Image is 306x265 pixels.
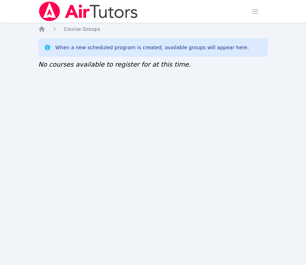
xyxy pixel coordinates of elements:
[64,26,100,32] span: Course Groups
[55,44,249,51] div: When a new scheduled program is created, available groups will appear here.
[38,1,138,21] img: Air Tutors
[64,26,100,33] a: Course Groups
[38,26,268,33] nav: Breadcrumb
[38,61,191,68] span: No courses available to register for at this time.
